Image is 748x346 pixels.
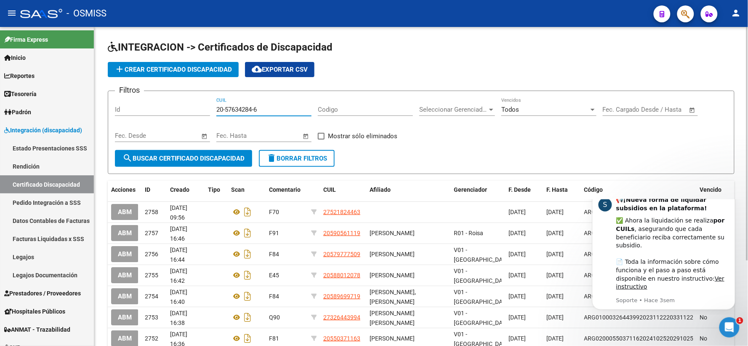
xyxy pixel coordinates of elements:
button: ABM [111,246,138,262]
span: ABM [118,251,132,258]
button: ABM [111,330,138,346]
span: [DATE] [546,272,564,279]
div: Marisa dice… [7,188,162,214]
p: Activo [41,11,58,19]
span: [DATE] [508,293,526,300]
div: Marisa dice… [7,153,162,189]
div: Profile image for Ludmila [24,5,37,18]
span: Exportar CSV [252,66,308,73]
div: Marisa dice… [7,247,162,276]
span: ABM [118,230,132,237]
span: Código [584,186,603,193]
span: Inicio [4,53,26,62]
span: ABM [118,314,132,322]
span: ABM [118,335,132,343]
span: V01 - [GEOGRAPHIC_DATA] [454,310,511,326]
button: Adjuntar un archivo [40,276,47,283]
button: Enviar un mensaje… [144,273,158,286]
span: R01 - Roisa [454,230,483,236]
span: [DATE] [508,272,526,279]
div: no hay problema. Que tengas lindo día.[PERSON_NAME] • Ahora [7,214,137,232]
input: Fecha inicio [115,132,149,139]
div: Marisa dice… [7,134,162,153]
i: Descargar documento [242,268,253,282]
span: - OSMISS [67,4,106,23]
span: Tesorería [4,89,37,99]
p: Message from Soporte, sent Hace 3sem [37,97,149,105]
span: Buscar Certificado Discapacidad [122,155,245,162]
div: NO ME PERMITE MODIFCIAR [66,247,162,266]
div: Ludmila dice… [7,81,162,108]
mat-icon: add [114,64,125,74]
i: Descargar documento [242,205,253,219]
button: Borrar Filtros [259,150,335,167]
span: 2758 [145,209,158,215]
span: 20589699719 [323,293,360,300]
button: ABM [111,267,138,283]
span: [DATE] 16:44 [170,247,187,263]
button: Open calendar [301,131,311,141]
datatable-header-cell: Scan [228,181,266,199]
input: Fecha inicio [216,132,250,139]
span: Acciones [111,186,136,193]
textarea: Escribe un mensaje... [7,258,161,273]
span: Reportes [4,71,35,80]
span: [DATE] [508,230,526,236]
button: Open calendar [688,105,697,115]
span: Hospitales Públicos [4,307,65,316]
span: Comentario [269,186,301,193]
span: Seleccionar Gerenciador [419,106,487,113]
button: Crear Certificado Discapacidad [108,62,239,77]
span: [DATE] [546,251,564,257]
div: CLARO! [125,134,162,152]
div: PODES VERLO EN EL LISTADO DE CUD [36,56,162,75]
span: [PERSON_NAME] [370,230,415,236]
span: [DATE] 16:46 [170,225,187,242]
span: Tipo [208,186,220,193]
input: Fecha fin [157,132,197,139]
span: Prestadores / Proveedores [4,289,81,298]
iframe: Intercom live chat [719,317,740,338]
span: [PERSON_NAME] [370,272,415,279]
span: [DATE] 16:40 [170,289,187,305]
span: [DATE] [546,209,564,215]
iframe: Intercom notifications mensaje [580,199,748,315]
mat-icon: search [122,153,133,163]
span: Vencido [700,186,722,193]
div: GRACIAS [129,193,155,202]
span: 2754 [145,293,158,300]
div: no hay problema. Que tengas lindo día. [13,219,130,227]
button: ABM [111,225,138,241]
span: No [700,335,708,342]
span: [DATE] [546,293,564,300]
mat-icon: menu [7,8,17,18]
span: F81 [269,335,279,342]
span: Firma Express [4,35,48,44]
span: Gerenciador [454,186,487,193]
datatable-header-cell: Creado [167,181,205,199]
i: Descargar documento [242,332,253,345]
button: Buscar Certificado Discapacidad [115,150,252,167]
datatable-header-cell: F. Desde [505,181,543,199]
span: F84 [269,251,279,257]
span: V01 - [GEOGRAPHIC_DATA] [454,247,511,263]
div: [PERSON_NAME] • Ahora [13,234,77,239]
button: Start recording [53,276,60,283]
button: Inicio [132,3,148,19]
datatable-header-cell: Gerenciador [450,181,505,199]
span: [DATE] 16:38 [170,310,187,326]
span: ABM [118,293,132,300]
button: Exportar CSV [245,62,314,77]
span: ARG02000550371162024102520291025BUE439 [584,335,715,342]
div: ARG02000576342842025053020300530BUE309 ESTE ES L NUEVO [37,33,155,50]
span: [DATE] 16:42 [170,268,187,284]
div: OK AHORA EDITO LA FECHA DE LA PRORROGA DELVIEJO. NO ME DABA CUENTA [37,158,155,183]
button: ABM [111,288,138,304]
span: 27521824463 [323,209,360,215]
div: GRACIAS [122,188,162,207]
datatable-header-cell: Vencido [697,181,735,199]
span: 2753 [145,314,158,321]
mat-icon: delete [266,153,277,163]
datatable-header-cell: Código [581,181,697,199]
span: 20590561119 [323,230,360,236]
